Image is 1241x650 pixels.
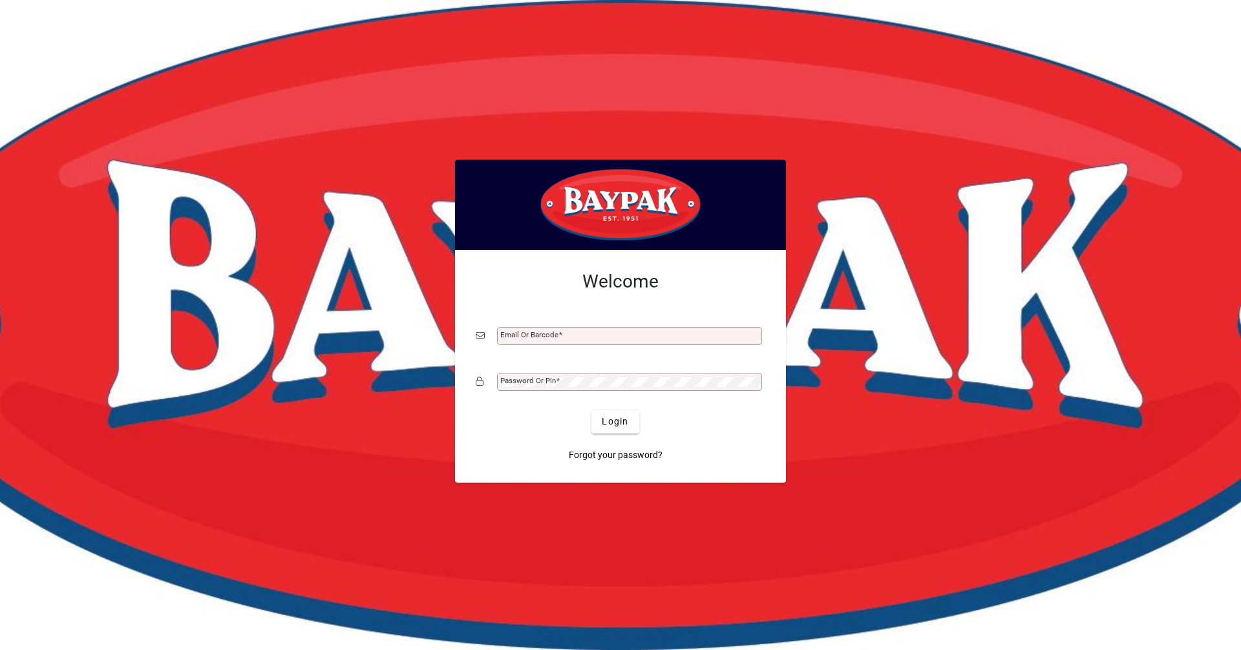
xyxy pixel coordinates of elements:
[476,271,765,293] h2: Welcome
[500,330,558,339] mat-label: Email or Barcode
[500,376,556,385] mat-label: Password or Pin
[602,415,628,428] span: Login
[591,410,639,434] button: Login
[564,444,668,467] a: Forgot your password?
[569,448,663,462] span: Forgot your password?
